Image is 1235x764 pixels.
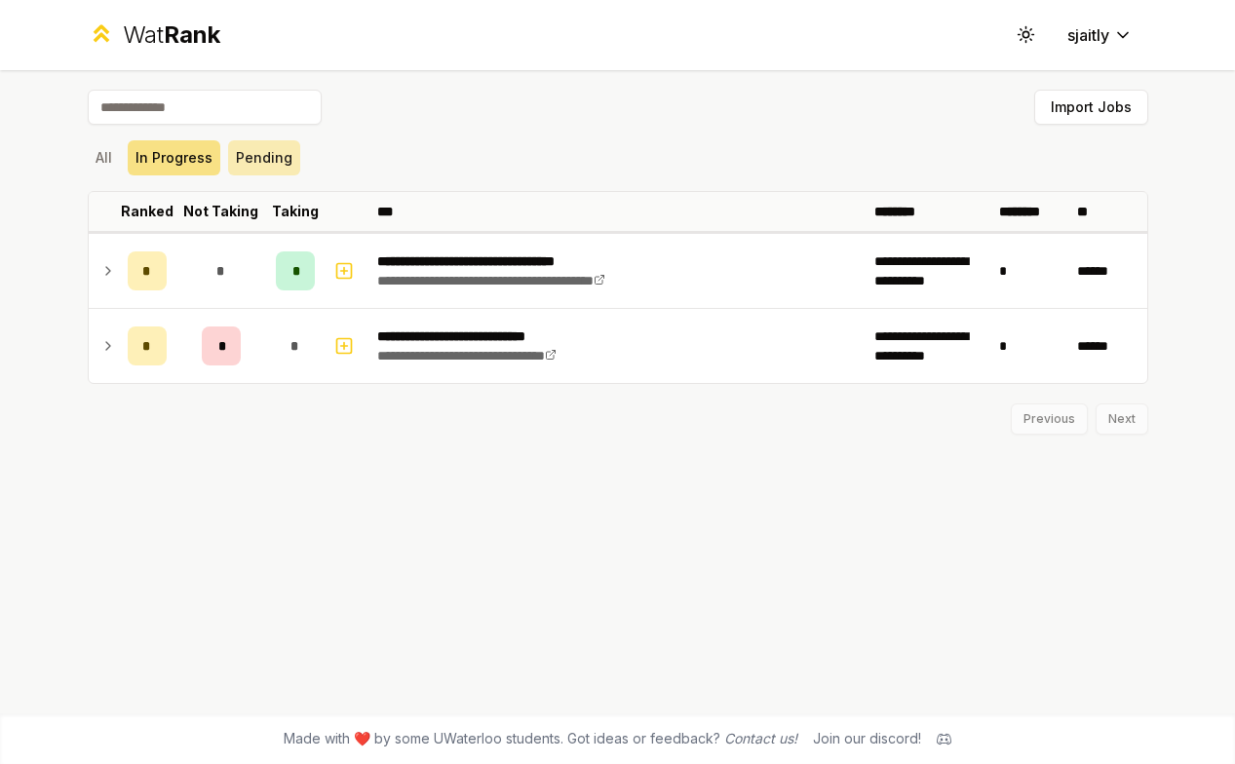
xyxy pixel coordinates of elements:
[1034,90,1148,125] button: Import Jobs
[228,140,300,175] button: Pending
[121,202,174,221] p: Ranked
[88,19,221,51] a: WatRank
[1052,18,1148,53] button: sjaitly
[813,729,921,748] div: Join our discord!
[1067,23,1109,47] span: sjaitly
[88,140,120,175] button: All
[724,730,797,746] a: Contact us!
[123,19,220,51] div: Wat
[164,20,220,49] span: Rank
[183,202,258,221] p: Not Taking
[128,140,220,175] button: In Progress
[272,202,319,221] p: Taking
[284,729,797,748] span: Made with ❤️ by some UWaterloo students. Got ideas or feedback?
